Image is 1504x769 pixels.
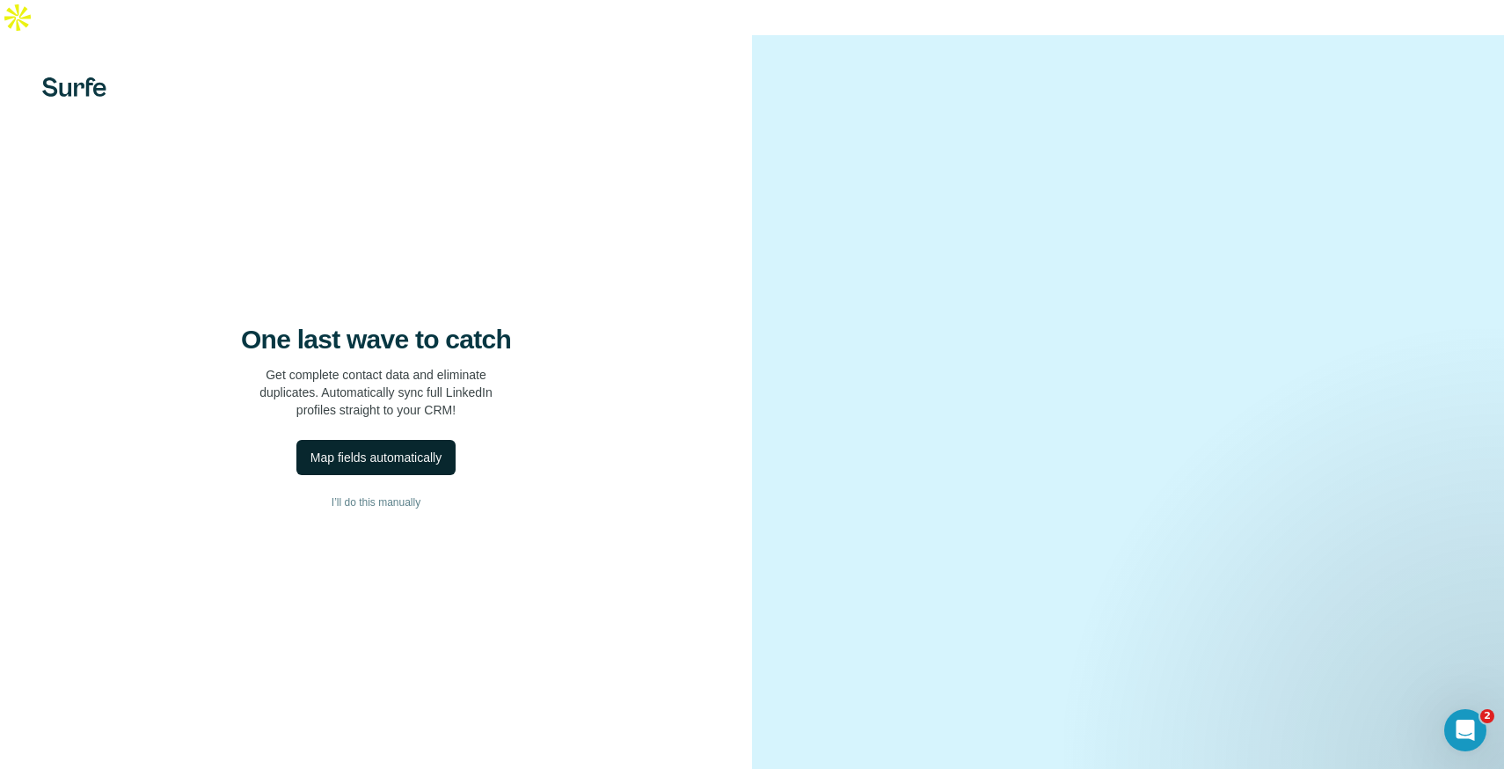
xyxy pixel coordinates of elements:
button: I’ll do this manually [35,489,717,516]
span: I’ll do this manually [332,494,420,510]
span: 2 [1480,709,1494,723]
iframe: Intercom live chat [1444,709,1486,751]
iframe: Intercom notifications message [1152,529,1504,704]
p: Get complete contact data and eliminate duplicates. Automatically sync full LinkedIn profiles str... [259,366,493,419]
div: Map fields automatically [310,449,442,466]
button: Map fields automatically [296,440,456,475]
img: Surfe's logo [42,77,106,97]
h4: One last wave to catch [241,324,511,355]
